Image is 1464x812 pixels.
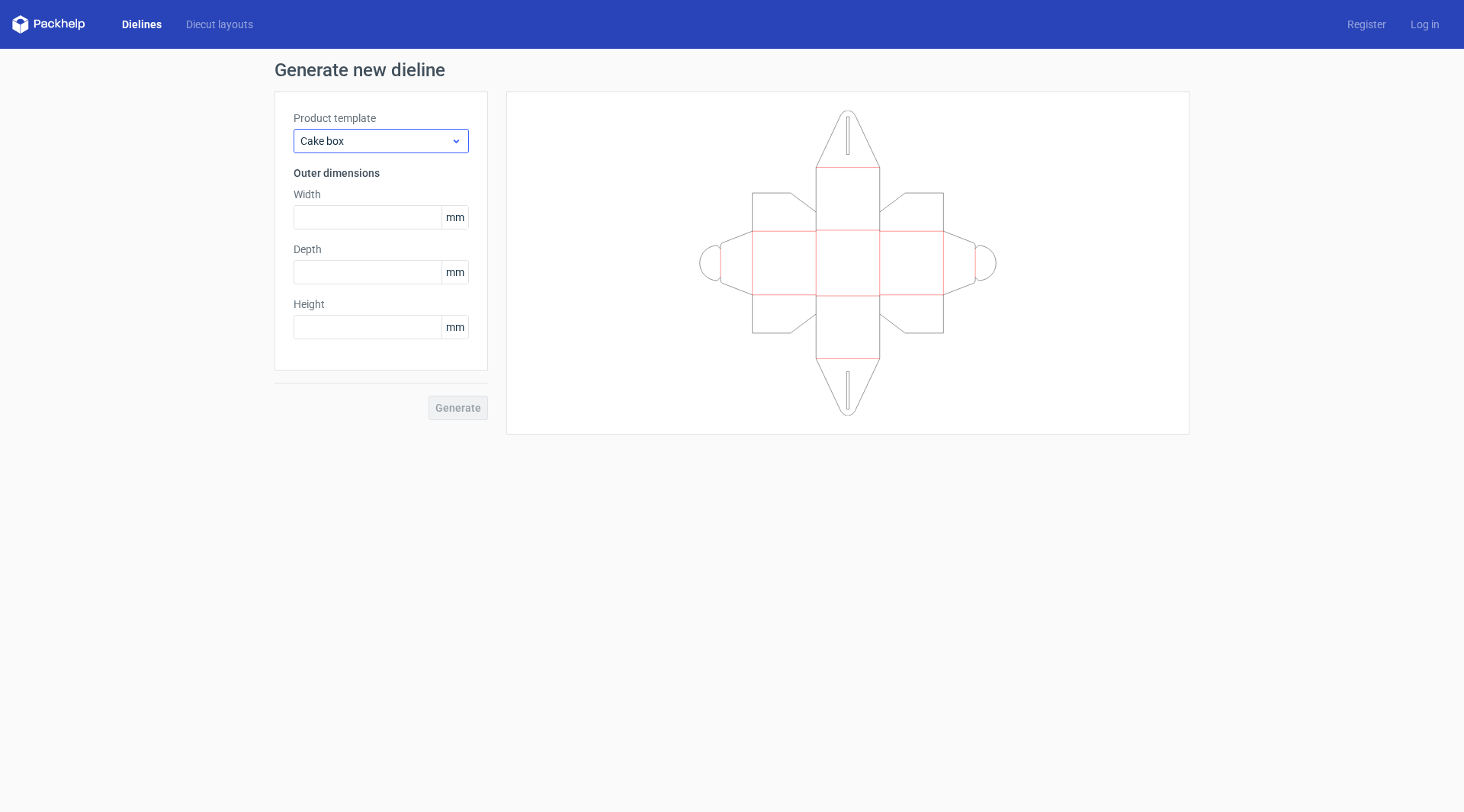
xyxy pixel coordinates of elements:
[110,17,174,32] a: Dielines
[294,165,469,181] h3: Outer dimensions
[441,206,468,229] span: mm
[441,316,468,339] span: mm
[300,133,451,149] span: Cake box
[294,187,469,202] label: Width
[441,261,468,284] span: mm
[294,242,469,257] label: Depth
[1335,17,1398,32] a: Register
[274,61,1189,79] h1: Generate new dieline
[1398,17,1452,32] a: Log in
[174,17,265,32] a: Diecut layouts
[294,111,469,126] label: Product template
[294,297,469,312] label: Height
